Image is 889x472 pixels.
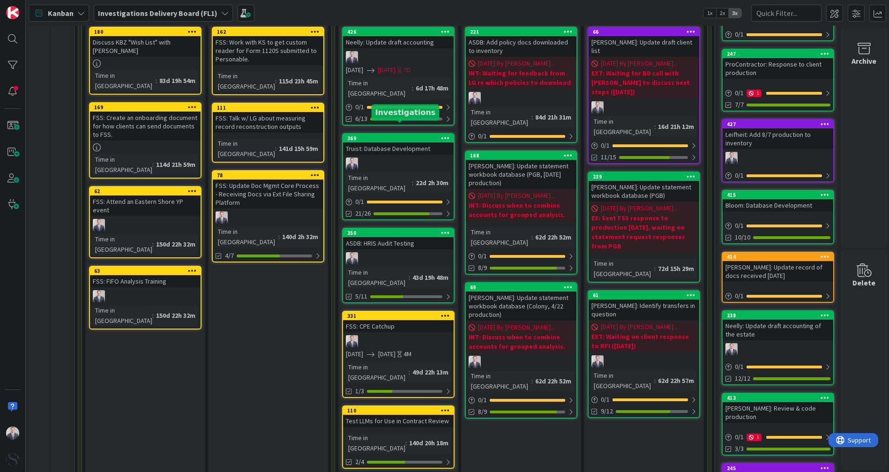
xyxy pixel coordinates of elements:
[466,151,576,160] div: 168
[735,88,744,98] span: 0 / 1
[280,232,321,242] div: 140d 2h 32m
[589,28,699,36] div: 66
[375,108,436,117] h5: Investigations
[853,277,876,288] div: Delete
[343,51,454,63] div: JC
[716,8,729,18] span: 2x
[589,181,699,202] div: [PERSON_NAME]: Update statement workbook database (PGB)
[751,5,822,22] input: Quick Filter...
[727,465,833,472] div: 245
[735,171,744,180] span: 0 / 1
[212,103,324,163] a: 111FSS: Talk w/ LG about measuring record reconstruction outputsTime in [GEOGRAPHIC_DATA]:141d 15...
[723,170,833,181] div: 0/1
[93,219,105,231] img: JC
[213,211,323,224] div: JC
[723,220,833,232] div: 0/1
[278,232,280,242] span: :
[533,376,574,386] div: 62d 22h 52m
[343,142,454,155] div: Truist: Database Development
[735,30,744,39] span: 0 / 1
[466,292,576,321] div: [PERSON_NAME]: Update statement workbook database (Colony, 4/22 production)
[152,159,154,170] span: :
[343,237,454,249] div: ASDB: HRIS Audit Testing
[601,141,610,150] span: 0 / 1
[601,322,678,332] span: [DATE] By [PERSON_NAME]...
[589,355,699,367] div: JC
[343,406,454,427] div: 110Test LLMs for Use in Contract Review
[93,70,156,91] div: Time in [GEOGRAPHIC_DATA]
[89,186,202,258] a: 62FSS: Attend an Eastern Shore YP eventJCTime in [GEOGRAPHIC_DATA]:150d 22h 32m
[729,8,741,18] span: 3x
[346,252,358,264] img: JC
[213,171,323,209] div: 78FSS: Update Doc Mgmt Core Process - Receiving Docs via Ext File Sharing Platform
[589,291,699,320] div: 61[PERSON_NAME]: Identify transfers in question
[478,131,487,141] span: 0 / 1
[723,253,833,282] div: 414[PERSON_NAME]: Update record of docs received [DATE]
[6,453,19,466] img: avatar
[588,290,700,418] a: 61[PERSON_NAME]: Identify transfers in question[DATE] By [PERSON_NAME]...EXT: Waiting on client r...
[93,305,152,326] div: Time in [GEOGRAPHIC_DATA]
[89,102,202,179] a: 169FSS: Create an onboarding document for how clients can send documents to FSS.Time in [GEOGRAPH...
[469,92,481,104] img: JC
[355,209,371,218] span: 21/26
[347,313,454,319] div: 331
[589,140,699,151] div: 0/1
[90,28,201,57] div: 180Discuss KBZ "Wish List" with [PERSON_NAME]
[213,104,323,133] div: 111FSS: Talk w/ LG about measuring record reconstruction outputs
[469,68,574,87] b: INT: Waiting for feedback from LG re which policies to download
[723,343,833,355] div: JC
[154,310,198,321] div: 150d 22h 32m
[343,312,454,332] div: 331FSS: CPE Catchup
[723,191,833,211] div: 415Bloom: Database Development
[589,394,699,405] div: 0/1
[469,107,531,127] div: Time in [GEOGRAPHIC_DATA]
[654,263,656,274] span: :
[90,290,201,302] div: JC
[723,394,833,423] div: 413[PERSON_NAME]: Review & code production
[601,152,616,162] span: 11/15
[342,405,455,469] a: 110Test LLMs for Use in Contract ReviewTime in [GEOGRAPHIC_DATA]:140d 20h 18m2/4
[343,335,454,347] div: JC
[347,407,454,414] div: 110
[478,251,487,261] span: 0 / 1
[591,116,654,137] div: Time in [GEOGRAPHIC_DATA]
[343,415,454,427] div: Test LLMs for Use in Contract Review
[90,112,201,141] div: FSS: Create an onboarding document for how clients can send documents to FSS.
[591,332,696,351] b: EXT: Waiting on client response to RFI ([DATE])
[275,143,276,154] span: :
[470,284,576,291] div: 69
[90,195,201,216] div: FSS: Attend an Eastern Shore YP event
[478,191,555,201] span: [DATE] By [PERSON_NAME]...
[93,154,152,175] div: Time in [GEOGRAPHIC_DATA]
[90,187,201,195] div: 62
[94,268,201,274] div: 63
[90,103,201,141] div: 169FSS: Create an onboarding document for how clients can send documents to FSS.
[723,50,833,58] div: 247
[343,134,454,142] div: 369
[747,434,762,441] div: 1
[343,157,454,170] div: JC
[722,310,834,385] a: 238Neelly: Update draft accounting of the estateJC0/112/12
[342,311,455,398] a: 331FSS: CPE CatchupJC[DATE][DATE]4MTime in [GEOGRAPHIC_DATA]:49d 22h 13m1/3
[588,27,700,164] a: 66[PERSON_NAME]: Update draft client list[DATE] By [PERSON_NAME]...EXT: Waiting for BD call with ...
[342,133,455,220] a: 369Truist: Database DevelopmentJCTime in [GEOGRAPHIC_DATA]:22d 2h 30m0/121/26
[722,252,834,303] a: 414[PERSON_NAME]: Update record of docs received [DATE]0/1
[93,290,105,302] img: JC
[722,190,834,244] a: 415Bloom: Database Development0/110/10
[378,65,396,75] span: [DATE]
[346,362,409,382] div: Time in [GEOGRAPHIC_DATA]
[727,121,833,127] div: 427
[723,29,833,40] div: 0/1
[656,121,696,132] div: 16d 21h 12m
[723,128,833,149] div: Leifheit: Add 8/7 production to inventory
[343,36,454,48] div: Neelly: Update draft accounting
[410,367,451,377] div: 49d 22h 13m
[722,393,834,456] a: 413[PERSON_NAME]: Review & code production0/113/3
[478,322,555,332] span: [DATE] By [PERSON_NAME]...
[90,187,201,216] div: 62FSS: Attend an Eastern Shore YP event
[152,239,154,249] span: :
[531,232,533,242] span: :
[601,59,678,68] span: [DATE] By [PERSON_NAME]...
[735,374,750,383] span: 12/12
[654,375,656,386] span: :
